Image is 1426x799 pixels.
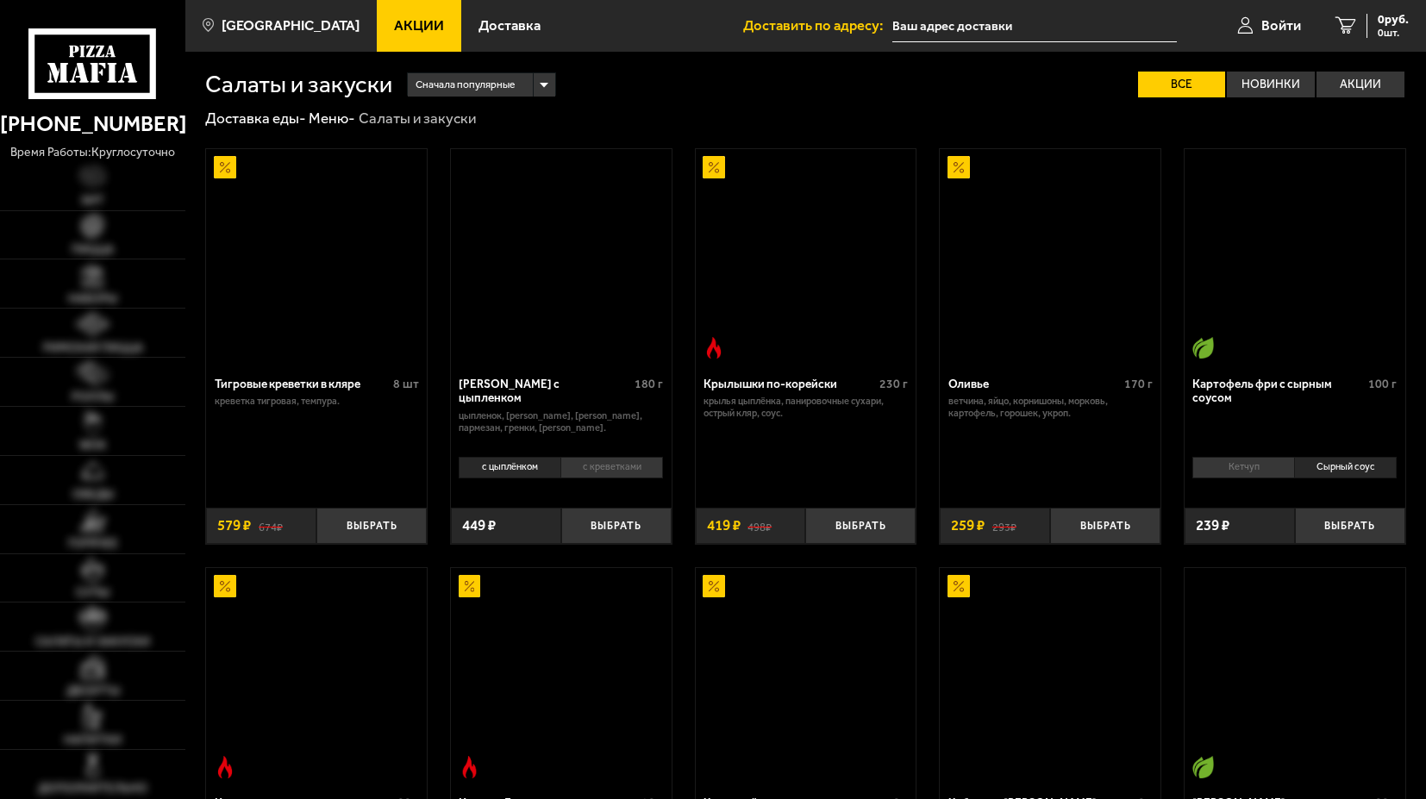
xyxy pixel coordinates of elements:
a: Салат Цезарь с цыпленком [451,149,672,366]
span: Акции [394,19,444,34]
span: Доставить по адресу: [743,19,892,34]
span: Десерты [66,685,120,697]
li: с цыплёнком [459,457,560,478]
span: 8 шт [393,377,419,391]
img: Вегетарианское блюдо [1192,756,1215,778]
a: АкционныйОстрое блюдоКрылышки в кляре стандартная порция c соусом [206,568,427,785]
span: 100 г [1368,377,1397,391]
span: Наборы [68,293,117,305]
span: Салаты и закуски [35,636,150,648]
img: Острое блюдо [459,756,481,778]
span: 259 ₽ [951,518,985,533]
a: АкционныйОливье [940,149,1160,366]
span: Пицца [72,244,114,256]
span: Роллы [72,391,114,403]
img: Акционный [948,575,970,597]
label: Все [1138,72,1226,97]
p: крылья цыплёнка, панировочные сухари, острый кляр, соус. [704,396,908,420]
span: 230 г [879,377,908,391]
span: Напитки [64,734,122,746]
span: [GEOGRAPHIC_DATA] [222,19,360,34]
a: АкционныйОстрое блюдоКрылышки по-корейски [696,149,916,366]
img: Акционный [214,575,236,597]
button: Выбрать [1295,508,1405,544]
span: Хит [81,195,104,207]
img: Акционный [703,156,725,178]
span: Горячее [68,538,118,550]
a: Меню- [309,109,355,127]
a: АкционныйОстрое блюдоКрылья Дракона стандартная порция [451,568,672,785]
s: 293 ₽ [992,518,1016,533]
img: Акционный [459,575,481,597]
img: Акционный [948,156,970,178]
span: 0 шт. [1378,28,1409,38]
span: Войти [1261,19,1301,34]
span: Обеды [72,489,114,501]
div: Салаты и закуски [359,109,476,128]
span: 170 г [1124,377,1153,391]
span: Дополнительно [38,783,147,795]
span: Доставка [478,19,541,34]
img: Вегетарианское блюдо [1192,337,1215,359]
img: Острое блюдо [214,756,236,778]
p: ветчина, яйцо, корнишоны, морковь, картофель, горошек, укроп. [948,396,1153,420]
a: АкционныйЧизи слайс [696,568,916,785]
button: Выбрать [1050,508,1160,544]
li: Кетчуп [1192,457,1294,478]
span: 449 ₽ [462,518,496,533]
s: 498 ₽ [747,518,772,533]
div: [PERSON_NAME] с цыпленком [459,378,630,406]
div: Оливье [948,378,1120,392]
span: Римская пицца [43,342,143,354]
img: Акционный [214,156,236,178]
a: Доставка еды- [205,109,306,127]
h1: Салаты и закуски [205,72,392,97]
span: 180 г [635,377,663,391]
span: 0 руб. [1378,14,1409,26]
span: Сначала популярные [416,71,515,99]
span: WOK [79,440,106,452]
li: Сырный соус [1294,457,1397,478]
s: 674 ₽ [259,518,283,533]
p: цыпленок, [PERSON_NAME], [PERSON_NAME], пармезан, гренки, [PERSON_NAME]. [459,410,663,434]
div: 0 [451,452,672,496]
li: с креветками [560,457,663,478]
div: Крылышки по-корейски [704,378,875,392]
div: Тигровые креветки в кляре [215,378,389,392]
button: Выбрать [316,508,427,544]
span: 239 ₽ [1196,518,1229,533]
a: Вегетарианское блюдоКартофель фри с сырным соусом [1185,149,1405,366]
span: 579 ₽ [217,518,251,533]
a: АкционныйЧебурек с мясом и соусом аррива [940,568,1160,785]
button: Выбрать [561,508,672,544]
div: 0 [1185,452,1405,496]
img: Акционный [703,575,725,597]
img: Острое блюдо [703,337,725,359]
p: креветка тигровая, темпура. [215,396,419,408]
button: Выбрать [805,508,916,544]
a: АкционныйТигровые креветки в кляре [206,149,427,366]
div: Картофель фри с сырным соусом [1192,378,1364,406]
label: Новинки [1227,72,1315,97]
a: Вегетарианское блюдоКартофель айдахо с кетчупом [1185,568,1405,785]
input: Ваш адрес доставки [892,10,1178,42]
span: Супы [76,587,109,599]
label: Акции [1317,72,1404,97]
span: 419 ₽ [707,518,741,533]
